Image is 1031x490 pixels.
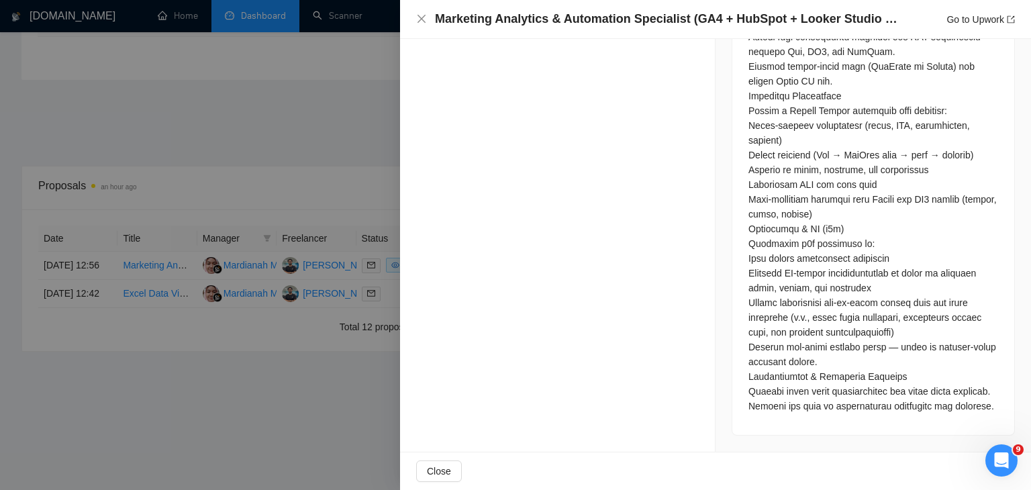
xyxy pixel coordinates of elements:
span: export [1007,15,1015,23]
button: Close [416,460,462,482]
h4: Marketing Analytics & Automation Specialist (GA4 + HubSpot + Looker Studio + n8n + Power BI-ready) [435,11,898,28]
button: Close [416,13,427,25]
iframe: Intercom live chat [985,444,1018,477]
span: 9 [1013,444,1024,455]
span: close [416,13,427,24]
span: Close [427,464,451,479]
a: Go to Upworkexport [946,14,1015,25]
